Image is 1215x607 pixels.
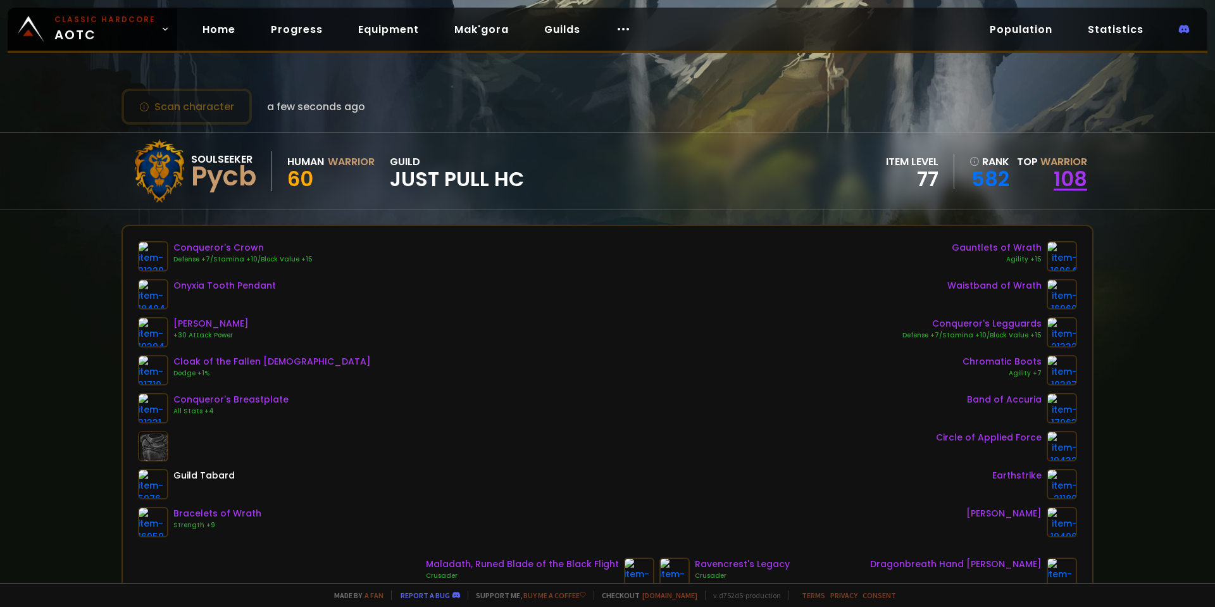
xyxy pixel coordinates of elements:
small: Classic Hardcore [54,14,156,25]
div: guild [390,154,524,189]
div: Human [287,154,324,170]
a: Statistics [1078,16,1154,42]
div: Bracelets of Wrath [173,507,261,520]
div: Agility +7 [963,368,1042,379]
div: +30 Attack Power [173,330,249,341]
img: item-21329 [138,241,168,272]
img: item-5976 [138,469,168,499]
div: Guild Tabard [173,469,235,482]
a: Guilds [534,16,590,42]
div: Earthstrike [992,469,1042,482]
a: Buy me a coffee [523,591,586,600]
a: 582 [969,170,1009,189]
img: item-19368 [1047,558,1077,588]
div: Top [1017,154,1087,170]
a: Report a bug [401,591,450,600]
button: Scan character [121,89,252,125]
div: Crusader [426,571,619,581]
span: 60 [287,165,313,193]
img: item-19351 [624,558,654,588]
div: Crusader [695,571,790,581]
a: Consent [863,591,896,600]
div: Soulseeker [191,151,256,167]
img: item-21180 [1047,469,1077,499]
span: Support me, [468,591,586,600]
a: a fan [364,591,383,600]
div: Strength +9 [173,520,261,530]
img: item-16960 [1047,279,1077,310]
span: a few seconds ago [267,99,365,115]
img: item-21332 [1047,317,1077,347]
div: Conqueror's Crown [173,241,313,254]
span: Checkout [594,591,697,600]
div: item level [886,154,938,170]
div: Gauntlets of Wrath [952,241,1042,254]
img: item-21331 [138,393,168,423]
a: Classic HardcoreAOTC [8,8,177,51]
img: item-21520 [659,558,690,588]
a: Home [192,16,246,42]
span: Made by [327,591,383,600]
img: item-19432 [1047,431,1077,461]
div: Conqueror's Breastplate [173,393,289,406]
div: [PERSON_NAME] [173,317,249,330]
span: AOTC [54,14,156,44]
a: Equipment [348,16,429,42]
img: item-16959 [138,507,168,537]
div: Dragonbreath Hand [PERSON_NAME] [870,558,1042,571]
div: All Stats +4 [173,406,289,416]
div: Circle of Applied Force [936,431,1042,444]
img: item-17063 [1047,393,1077,423]
img: item-16964 [1047,241,1077,272]
div: Defense +7/Stamina +10/Block Value +15 [902,330,1042,341]
div: Pycb [191,167,256,186]
a: Mak'gora [444,16,519,42]
div: Onyxia Tooth Pendant [173,279,276,292]
img: item-19394 [138,317,168,347]
img: item-18404 [138,279,168,310]
div: Dodge +1% [173,368,371,379]
a: 108 [1054,165,1087,193]
a: Progress [261,16,333,42]
img: item-19406 [1047,507,1077,537]
div: rank [969,154,1009,170]
div: Warrior [328,154,375,170]
div: Waistband of Wrath [947,279,1042,292]
a: Population [980,16,1062,42]
span: v. d752d5 - production [705,591,781,600]
div: Agility +15 [952,254,1042,265]
img: item-21710 [138,355,168,385]
div: Defense +7/Stamina +10/Block Value +15 [173,254,313,265]
a: [DOMAIN_NAME] [642,591,697,600]
div: Band of Accuria [967,393,1042,406]
div: Conqueror's Legguards [902,317,1042,330]
div: Maladath, Runed Blade of the Black Flight [426,558,619,571]
div: Ravencrest's Legacy [695,558,790,571]
div: Chromatic Boots [963,355,1042,368]
span: Warrior [1040,154,1087,169]
div: 77 [886,170,938,189]
span: Just Pull HC [390,170,524,189]
div: Cloak of the Fallen [DEMOGRAPHIC_DATA] [173,355,371,368]
a: Terms [802,591,825,600]
div: [PERSON_NAME] [966,507,1042,520]
img: item-19387 [1047,355,1077,385]
a: Privacy [830,591,857,600]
